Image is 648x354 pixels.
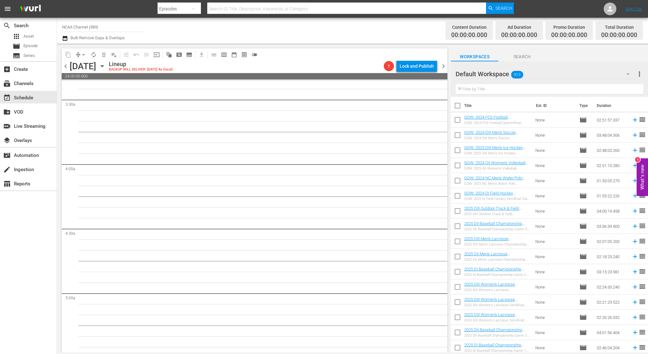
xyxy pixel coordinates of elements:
[579,177,587,184] span: Episode
[3,166,11,173] span: Ingestion
[70,35,125,40] span: Bulk Remove Gaps & Overlaps
[464,242,530,246] div: 2025 DIII Men's Lacrosse Championship: [PERSON_NAME] vs. Tufts
[221,52,227,58] span: calendar_view_week_outlined
[23,53,35,59] span: Series
[501,32,537,39] span: 00:00:00.000
[533,127,577,143] td: None
[533,203,577,219] td: None
[464,121,530,125] div: GOW: 2024 FCS Football Quarterfinal: [US_STATE] vs. UC [PERSON_NAME]
[456,65,636,83] div: Default Workspace
[579,131,587,139] span: Episode
[99,50,109,60] span: Select an event to delete
[632,132,639,139] svg: Add to Schedule
[632,223,639,230] svg: Add to Schedule
[533,112,577,127] td: None
[632,299,639,306] svg: Add to Schedule
[579,222,587,230] span: Episode
[13,52,20,59] span: Series
[594,158,629,173] td: 02:51:10.280
[594,279,629,295] td: 02:24:33.240
[109,68,173,72] div: BACKUP WILL DELIVER: [DATE] 4a (local)
[639,283,646,290] span: reorder
[636,70,643,78] span: more_vert
[632,162,639,169] svg: Add to Schedule
[639,344,646,351] span: reorder
[152,50,162,60] span: Update Metadata from Key Asset
[594,264,629,279] td: 03:15:23.981
[439,62,447,70] span: chevron_right
[464,115,520,129] a: GOW: 2024 FCS Football Quarterfinal: [US_STATE] vs. UC [PERSON_NAME]
[80,52,87,58] span: arrow_drop_down
[89,50,99,60] span: Loop Content
[579,283,587,291] span: Episode
[594,143,629,158] td: 02:48:02.260
[601,32,637,39] span: 00:00:00.000
[464,349,530,353] div: 2025 DI Baseball Championship Game 1: LSU vs. Coastal Carolina
[384,64,394,69] span: 1
[632,314,639,321] svg: Add to Schedule
[62,73,447,79] span: 24:00:00.000
[486,3,514,14] button: Search
[73,50,89,60] span: Remove Gaps & Overlaps
[4,5,11,13] span: menu
[636,66,643,82] button: more_vert
[451,53,498,61] span: Workspaces
[579,162,587,169] span: Episode
[533,143,577,158] td: None
[207,48,219,61] span: Day Calendar View
[251,52,258,58] span: toggle_off
[464,227,530,231] div: 2025 DII Baseball Championship Game 3: Central [US_STATE] vs. [GEOGRAPHIC_DATA]
[594,203,629,219] td: 04:00:19.458
[219,50,229,60] span: Week Calendar View
[131,50,141,60] span: Revert to Primary Episode
[119,48,131,61] span: Customize Events
[186,52,192,58] span: subtitles_outlined
[23,43,38,49] span: Episode
[75,52,81,58] span: compress
[626,6,642,11] a: Sign Out
[639,313,646,321] span: reorder
[15,2,46,16] img: ans4CAIJ8jUAAAAAAAAAAAAAAAAAAAAAAAAgQb4GAAAAAAAAAAAAAAAAAAAAAAAAJMjXAAAAAAAAAAAAAAAAAAAAAAAAgAT5G...
[632,283,639,290] svg: Add to Schedule
[111,52,117,58] span: playlist_remove_outlined
[579,238,587,245] span: Episode
[594,188,629,203] td: 01:55:22.226
[635,157,640,162] div: 1
[464,258,530,262] div: 2025 DII Men's Lacrosse Championship: Tampa vs. Adelphi
[639,298,646,306] span: reorder
[579,344,587,351] span: Episode
[594,173,629,188] td: 01:33:05.270
[533,219,577,234] td: None
[464,343,524,352] a: 2025 DI Baseball Championship Game 1: LSU vs. Coastal Carolina
[639,328,646,336] span: reorder
[632,253,639,260] svg: Add to Schedule
[451,32,487,39] span: 00:00:00.000
[464,252,525,261] a: 2025 DII Men's Lacrosse Championship: Tampa vs. Adelphi
[576,97,593,115] th: Type
[3,94,11,102] span: Schedule
[464,333,530,338] div: 2025 DII Baseball Championship Game 2: Tampa vs. [GEOGRAPHIC_DATA][US_STATE]
[464,282,528,291] a: 2025 DIII Women's Lacrosse Championship: Tufts vs. Middlebury
[632,268,639,275] svg: Add to Schedule
[464,145,525,155] a: GOW: 2025 DIII Men's Ice Hockey Championship: Hobart vs. Utica
[3,152,11,159] span: Automation
[594,112,629,127] td: 02:51:57.337
[533,234,577,249] td: None
[249,50,259,60] span: 24 hours Lineup View is OFF
[533,279,577,295] td: None
[109,61,173,68] div: Lineup
[533,249,577,264] td: None
[464,176,525,190] a: GOW: 2024 NC Men's Water Polo Championship: UCLA vs. [GEOGRAPHIC_DATA][US_STATE]
[601,23,637,32] div: Total Duration
[639,222,646,230] span: reorder
[3,65,11,73] span: Create
[594,295,629,310] td: 02:21:29.522
[464,212,530,216] div: 2025 DIII Outdoor Track & Field Championship: Day Three with LG Postgame Show
[231,52,237,58] span: date_range_outlined
[639,252,646,260] span: reorder
[464,197,530,201] div: GOW: 2025 DI Field Hockey Semifinal: Saint Joseph's vs. [US_STATE]
[464,151,530,155] div: GOW: 2025 DIII Men's Ice Hockey Championship: Hobart vs. Utica
[579,298,587,306] span: Episode
[579,192,587,200] span: Episode
[579,116,587,124] span: Episode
